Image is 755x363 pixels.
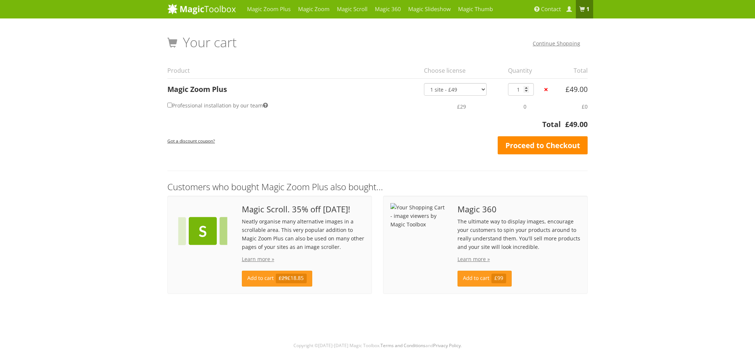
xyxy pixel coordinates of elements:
span: Contact [541,6,561,13]
img: Your Shopping Cart - image viewers by Magic Toolbox [390,203,446,229]
a: Privacy Policy [433,342,461,349]
span: £ [566,84,570,94]
span: Magic 360 [457,205,580,213]
a: Magic Zoom Plus [167,84,227,94]
span: Magic Scroll. 35% off [DATE]! [242,205,365,213]
p: Neatly organise many alternative images in a scrollable area. This very popular addition to Magic... [242,217,365,251]
p: The ultimate way to display images, encourage your customers to spin your products around to real... [457,217,580,251]
a: Learn more » [242,256,274,263]
th: Total [556,63,588,78]
bdi: 49.00 [566,84,588,94]
img: MagicToolbox.com - Image tools for your website [167,3,236,14]
a: Learn more » [457,256,490,263]
span: £ [565,119,569,129]
s: £29 [279,275,288,282]
td: £29 [420,96,504,117]
th: Product [167,63,420,78]
span: £18.85 [276,274,307,283]
label: Professional installation by our team [167,100,268,111]
th: Quantity [504,63,542,78]
td: 0 [504,96,542,117]
h1: Your cart [167,35,237,50]
th: Choose license [420,63,504,78]
a: Add to cart£29£18.85 [242,271,312,287]
b: 1 [586,6,589,13]
a: Terms and Conditions [380,342,425,349]
a: Add to cart£99 [457,271,512,287]
th: Total [167,119,561,134]
a: Continue Shopping [533,40,580,47]
img: Your Shopping Cart - image viewers by Magic Toolbox [175,203,231,259]
a: × [542,86,550,93]
small: Got a discount coupon? [167,138,215,144]
bdi: 49.00 [565,119,588,129]
a: Got a discount coupon? [167,134,215,147]
input: Professional installation by our team [167,103,172,107]
span: £99 [491,274,507,283]
span: £0 [582,103,588,110]
input: Qty [508,83,534,96]
h3: Customers who bought Magic Zoom Plus also bought... [167,182,588,192]
a: Proceed to Checkout [498,136,588,155]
